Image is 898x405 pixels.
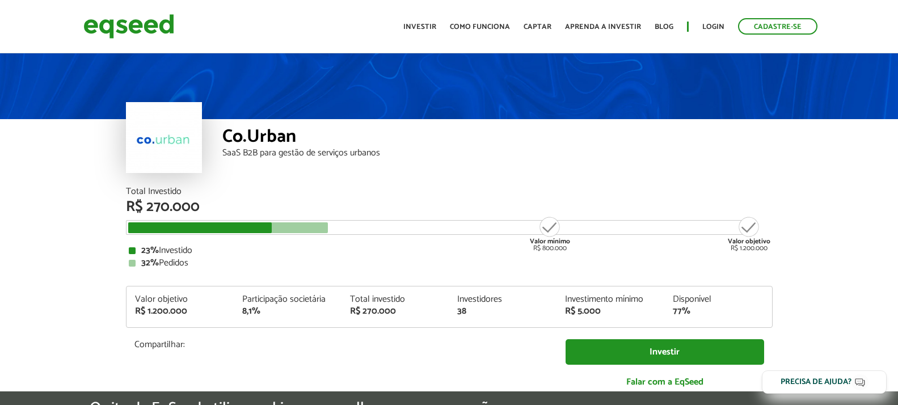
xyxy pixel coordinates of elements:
[566,339,764,365] a: Investir
[242,295,333,304] div: Participação societária
[134,339,549,350] p: Compartilhar:
[565,23,641,31] a: Aprenda a investir
[655,23,673,31] a: Blog
[126,200,773,214] div: R$ 270.000
[450,23,510,31] a: Como funciona
[728,216,770,252] div: R$ 1.200.000
[242,307,333,316] div: 8,1%
[141,255,159,271] strong: 32%
[673,295,764,304] div: Disponível
[524,23,551,31] a: Captar
[702,23,724,31] a: Login
[403,23,436,31] a: Investir
[222,149,773,158] div: SaaS B2B para gestão de serviços urbanos
[566,370,764,394] a: Falar com a EqSeed
[135,307,226,316] div: R$ 1.200.000
[129,259,770,268] div: Pedidos
[530,236,570,247] strong: Valor mínimo
[141,243,159,258] strong: 23%
[457,307,548,316] div: 38
[129,246,770,255] div: Investido
[126,187,773,196] div: Total Investido
[350,295,441,304] div: Total investido
[738,18,817,35] a: Cadastre-se
[83,11,174,41] img: EqSeed
[350,307,441,316] div: R$ 270.000
[673,307,764,316] div: 77%
[565,295,656,304] div: Investimento mínimo
[728,236,770,247] strong: Valor objetivo
[565,307,656,316] div: R$ 5.000
[135,295,226,304] div: Valor objetivo
[222,128,773,149] div: Co.Urban
[457,295,548,304] div: Investidores
[529,216,571,252] div: R$ 800.000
